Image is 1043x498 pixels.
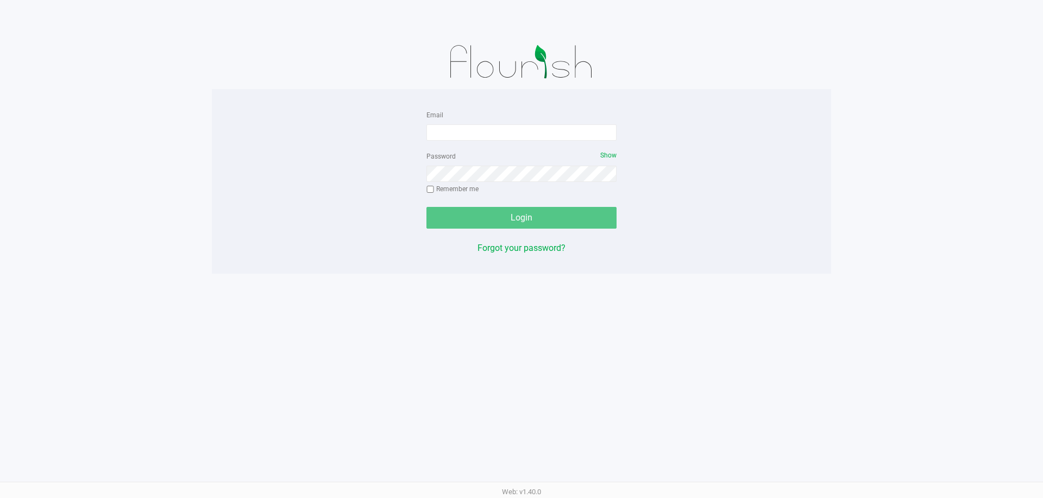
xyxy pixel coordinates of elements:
label: Remember me [426,184,479,194]
label: Password [426,152,456,161]
label: Email [426,110,443,120]
button: Forgot your password? [477,242,566,255]
span: Show [600,152,617,159]
input: Remember me [426,186,434,193]
span: Web: v1.40.0 [502,488,541,496]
